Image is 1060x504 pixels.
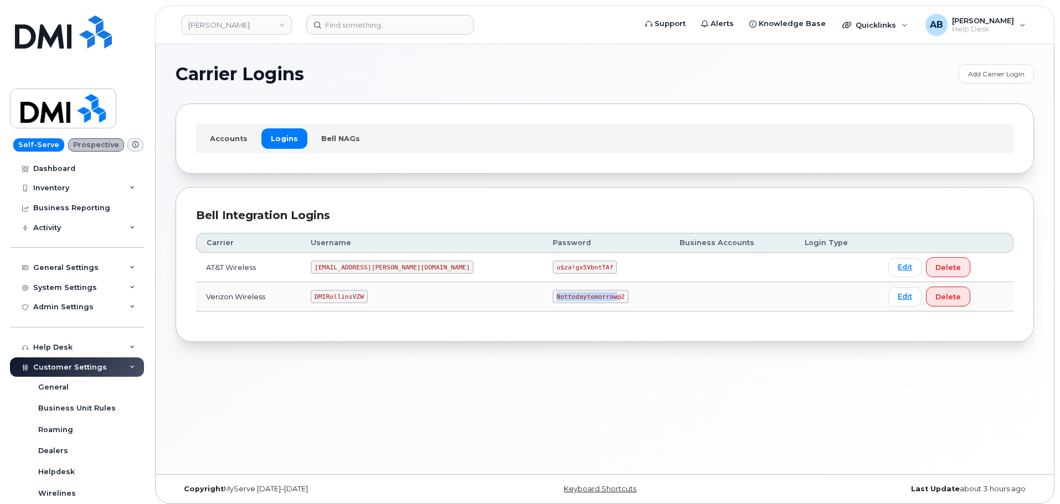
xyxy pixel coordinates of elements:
[935,292,961,302] span: Delete
[564,485,636,493] a: Keyboard Shortcuts
[935,262,961,273] span: Delete
[543,233,669,253] th: Password
[795,233,878,253] th: Login Type
[553,290,628,303] code: Nottodaytomorrow@2
[670,233,795,253] th: Business Accounts
[301,233,543,253] th: Username
[311,290,367,303] code: DMIRollinsVZW
[196,233,301,253] th: Carrier
[959,64,1034,84] a: Add Carrier Login
[176,485,462,493] div: MyServe [DATE]–[DATE]
[176,66,304,82] span: Carrier Logins
[888,287,922,306] a: Edit
[261,128,307,148] a: Logins
[553,261,617,274] code: u$za!gx5VbntTAf
[311,261,474,274] code: [EMAIL_ADDRESS][PERSON_NAME][DOMAIN_NAME]
[196,253,301,282] td: AT&T Wireless
[200,128,257,148] a: Accounts
[312,128,369,148] a: Bell NAGs
[888,258,922,277] a: Edit
[748,485,1034,493] div: about 3 hours ago
[926,287,970,306] button: Delete
[926,257,970,277] button: Delete
[196,207,1013,224] div: Bell Integration Logins
[184,485,224,493] strong: Copyright
[196,282,301,311] td: Verizon Wireless
[911,485,960,493] strong: Last Update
